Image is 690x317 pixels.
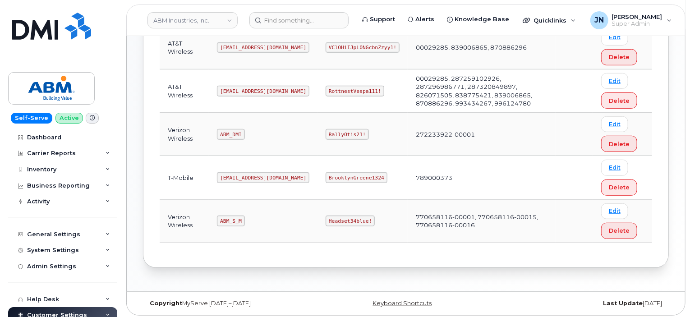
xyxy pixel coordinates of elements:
[601,136,637,152] button: Delete
[601,179,637,196] button: Delete
[408,26,555,69] td: 00029285, 839006865, 870886296
[326,216,375,226] code: Headset34blue!
[326,129,368,140] code: RallyOtis21!
[609,96,630,105] span: Delete
[601,73,628,89] a: Edit
[249,12,349,28] input: Find something...
[612,20,662,28] span: Super Admin
[143,300,318,307] div: MyServe [DATE]–[DATE]
[217,129,244,140] code: ABM_DMI
[326,42,400,53] code: VClOHiIJpL0NGcbnZzyy1!
[401,10,441,28] a: Alerts
[160,69,209,113] td: AT&T Wireless
[160,156,209,199] td: T-Mobile
[217,172,309,183] code: [EMAIL_ADDRESS][DOMAIN_NAME]
[601,92,637,109] button: Delete
[455,15,509,24] span: Knowledge Base
[603,300,643,307] strong: Last Update
[160,26,209,69] td: AT&T Wireless
[147,12,238,28] a: ABM Industries, Inc.
[609,226,630,235] span: Delete
[441,10,515,28] a: Knowledge Base
[326,86,384,96] code: RottnestVespa111!
[415,15,434,24] span: Alerts
[326,172,387,183] code: BrooklynGreene1324
[601,203,628,219] a: Edit
[356,10,401,28] a: Support
[370,15,395,24] span: Support
[601,160,628,175] a: Edit
[609,53,630,61] span: Delete
[534,17,566,24] span: Quicklinks
[594,15,604,26] span: JN
[373,300,432,307] a: Keyboard Shortcuts
[584,11,678,29] div: Joe Nguyen Jr.
[217,42,309,53] code: [EMAIL_ADDRESS][DOMAIN_NAME]
[601,116,628,132] a: Edit
[601,223,637,239] button: Delete
[160,113,209,156] td: Verizon Wireless
[217,216,244,226] code: ABM_S_M
[612,13,662,20] span: [PERSON_NAME]
[408,113,555,156] td: 272233922-00001
[150,300,182,307] strong: Copyright
[408,156,555,199] td: 789000373
[516,11,582,29] div: Quicklinks
[609,140,630,148] span: Delete
[408,200,555,243] td: 770658116-00001, 770658116-00015, 770658116-00016
[609,183,630,192] span: Delete
[217,86,309,96] code: [EMAIL_ADDRESS][DOMAIN_NAME]
[601,49,637,65] button: Delete
[493,300,669,307] div: [DATE]
[408,69,555,113] td: 00029285, 287259102926, 287296986771, 287320849897, 826071505, 838775421, 839006865, 870886296, 9...
[160,200,209,243] td: Verizon Wireless
[601,30,628,46] a: Edit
